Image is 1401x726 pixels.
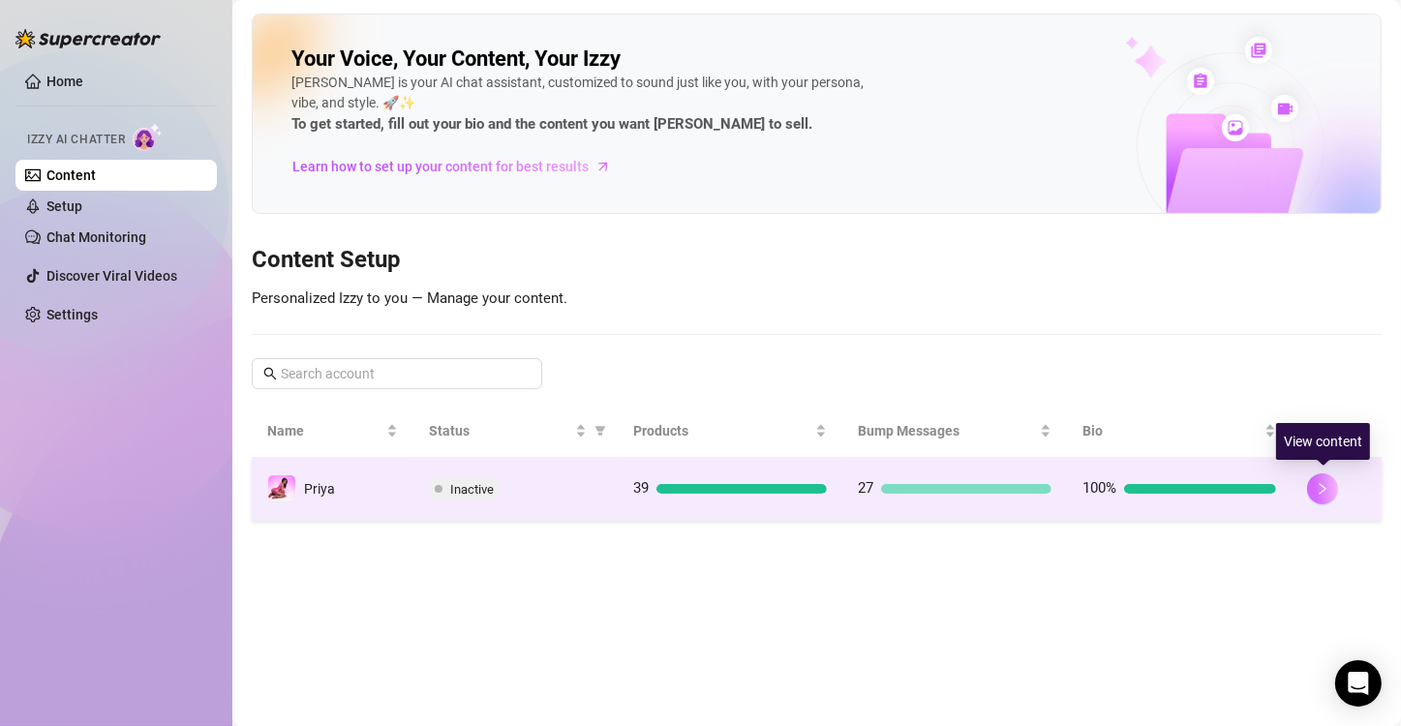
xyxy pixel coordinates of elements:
span: right [1316,482,1329,496]
a: Discover Viral Videos [46,268,177,284]
div: Open Intercom Messenger [1335,660,1382,707]
th: Name [252,405,413,458]
h2: Your Voice, Your Content, Your Izzy [291,45,621,73]
span: Inactive [450,482,494,497]
span: 39 [633,479,649,497]
div: View content [1276,423,1370,460]
span: search [263,367,277,380]
th: Bump Messages [842,405,1067,458]
span: Learn how to set up your content for best results [292,156,589,177]
a: Learn how to set up your content for best results [291,151,625,182]
th: Status [413,405,618,458]
span: Status [429,420,571,441]
a: Content [46,167,96,183]
span: Izzy AI Chatter [27,131,125,149]
span: Name [267,420,382,441]
a: Chat Monitoring [46,229,146,245]
span: 100% [1082,479,1116,497]
a: Setup [46,198,82,214]
span: Personalized Izzy to you — Manage your content. [252,289,567,307]
img: ai-chatter-content-library-cLFOSyPT.png [1081,15,1381,213]
span: Bump Messages [858,420,1036,441]
th: Bio [1067,405,1292,458]
span: Priya [304,481,335,497]
span: Products [633,420,811,441]
th: Products [618,405,842,458]
img: AI Chatter [133,123,163,151]
h3: Content Setup [252,245,1382,276]
img: Priya [268,475,295,502]
span: arrow-right [594,157,613,176]
span: filter [594,425,606,437]
span: 27 [858,479,873,497]
span: Bio [1082,420,1261,441]
div: [PERSON_NAME] is your AI chat assistant, customized to sound just like you, with your persona, vi... [291,73,872,136]
strong: To get started, fill out your bio and the content you want [PERSON_NAME] to sell. [291,115,812,133]
a: Home [46,74,83,89]
input: Search account [281,363,515,384]
a: Settings [46,307,98,322]
button: right [1307,473,1338,504]
img: logo-BBDzfeDw.svg [15,29,161,48]
span: filter [591,416,610,445]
